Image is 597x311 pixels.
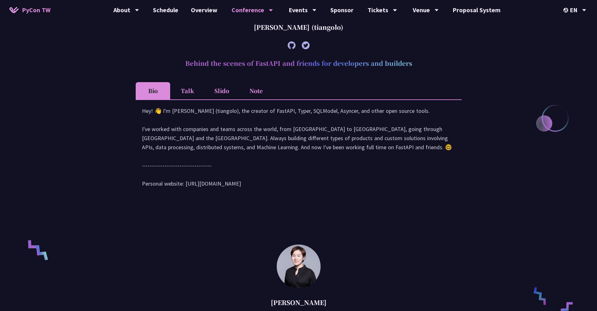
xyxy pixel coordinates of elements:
div: [PERSON_NAME] (tiangolo) [136,18,462,37]
li: Bio [136,82,170,99]
img: Tica Lin [277,245,321,288]
li: Note [239,82,274,99]
div: Hey! 👋 I'm [PERSON_NAME] (tiangolo), the creator of FastAPI, Typer, SQLModel, Asyncer, and other ... [142,106,455,194]
h2: Behind the scenes of FastAPI and friends for developers and builders [136,54,462,73]
span: PyCon TW [22,5,50,15]
li: Talk [170,82,205,99]
img: Home icon of PyCon TW 2025 [9,7,19,13]
li: Slido [205,82,239,99]
img: Locale Icon [563,8,570,13]
a: PyCon TW [3,2,57,18]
